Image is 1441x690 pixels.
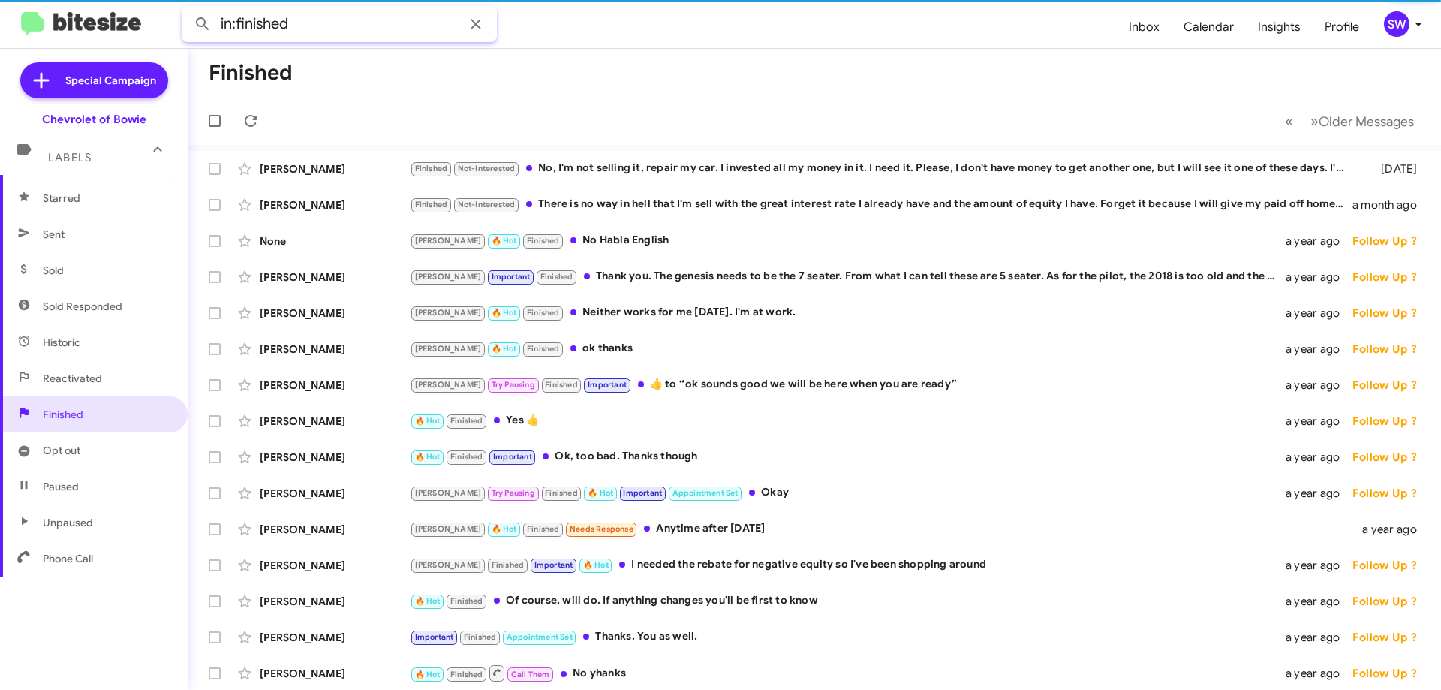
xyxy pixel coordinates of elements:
[260,161,410,176] div: [PERSON_NAME]
[415,416,441,426] span: 🔥 Hot
[450,596,483,606] span: Finished
[1352,197,1429,212] div: a month ago
[260,666,410,681] div: [PERSON_NAME]
[1285,558,1352,573] div: a year ago
[415,272,482,282] span: [PERSON_NAME]
[1117,5,1172,49] a: Inbox
[492,308,517,318] span: 🔥 Hot
[1357,161,1429,176] div: [DATE]
[492,272,531,282] span: Important
[464,632,497,642] span: Finished
[1285,378,1352,393] div: a year ago
[527,308,560,318] span: Finished
[1285,342,1352,357] div: a year ago
[43,263,64,278] span: Sold
[492,488,535,498] span: Try Pausing
[43,407,83,422] span: Finished
[1285,306,1352,321] div: a year ago
[43,191,80,206] span: Starred
[540,272,573,282] span: Finished
[1352,558,1429,573] div: Follow Up ?
[260,342,410,357] div: [PERSON_NAME]
[415,488,482,498] span: [PERSON_NAME]
[450,670,483,679] span: Finished
[410,412,1285,429] div: Yes 👍
[415,452,441,462] span: 🔥 Hot
[410,556,1285,574] div: I needed the rebate for negative equity so I've been shopping around
[1357,522,1429,537] div: a year ago
[20,62,168,98] a: Special Campaign
[1172,5,1246,49] a: Calendar
[458,164,516,173] span: Not-Interested
[1276,106,1302,137] button: Previous
[1352,486,1429,501] div: Follow Up ?
[260,522,410,537] div: [PERSON_NAME]
[260,594,410,609] div: [PERSON_NAME]
[260,306,410,321] div: [PERSON_NAME]
[260,197,410,212] div: [PERSON_NAME]
[43,551,93,566] span: Phone Call
[1384,11,1409,37] div: SW
[43,443,80,458] span: Opt out
[415,670,441,679] span: 🔥 Hot
[410,196,1352,213] div: There is no way in hell that I'm sell with the great interest rate I already have and the amount ...
[492,380,535,390] span: Try Pausing
[43,227,65,242] span: Sent
[492,236,517,246] span: 🔥 Hot
[534,560,573,570] span: Important
[623,488,662,498] span: Important
[1352,234,1429,249] div: Follow Up ?
[410,592,1285,610] div: Of course, will do. If anything changes you'll be first to know
[507,632,573,642] span: Appointment Set
[260,270,410,285] div: [PERSON_NAME]
[1352,630,1429,645] div: Follow Up ?
[1246,5,1313,49] a: Insights
[415,308,482,318] span: [PERSON_NAME]
[450,452,483,462] span: Finished
[410,376,1285,393] div: ​👍​ to “ ok sounds good we will be here when you are ready ”
[43,371,102,386] span: Reactivated
[48,151,92,164] span: Labels
[43,299,122,314] span: Sold Responded
[410,520,1357,538] div: Anytime after [DATE]
[43,335,80,350] span: Historic
[527,344,560,354] span: Finished
[1352,450,1429,465] div: Follow Up ?
[588,380,627,390] span: Important
[492,524,517,534] span: 🔥 Hot
[42,112,146,127] div: Chevrolet of Bowie
[545,488,578,498] span: Finished
[260,558,410,573] div: [PERSON_NAME]
[410,304,1285,321] div: Neither works for me [DATE]. I'm at work.
[260,486,410,501] div: [PERSON_NAME]
[672,488,739,498] span: Appointment Set
[1352,306,1429,321] div: Follow Up ?
[415,596,441,606] span: 🔥 Hot
[511,670,550,679] span: Call Them
[1285,630,1352,645] div: a year ago
[583,560,609,570] span: 🔥 Hot
[65,73,156,88] span: Special Campaign
[260,414,410,429] div: [PERSON_NAME]
[415,560,482,570] span: [PERSON_NAME]
[492,344,517,354] span: 🔥 Hot
[450,416,483,426] span: Finished
[1285,414,1352,429] div: a year ago
[410,664,1285,682] div: No yhanks
[1352,414,1429,429] div: Follow Up ?
[1285,594,1352,609] div: a year ago
[415,344,482,354] span: [PERSON_NAME]
[1371,11,1424,37] button: SW
[1285,666,1352,681] div: a year ago
[415,632,454,642] span: Important
[182,6,497,42] input: Search
[492,560,525,570] span: Finished
[415,200,448,209] span: Finished
[410,160,1357,177] div: No, I'm not selling it, repair my car. I invested all my money in it. I need it. Please, I don't ...
[410,340,1285,357] div: ok thanks
[260,378,410,393] div: [PERSON_NAME]
[1285,270,1352,285] div: a year ago
[1285,486,1352,501] div: a year ago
